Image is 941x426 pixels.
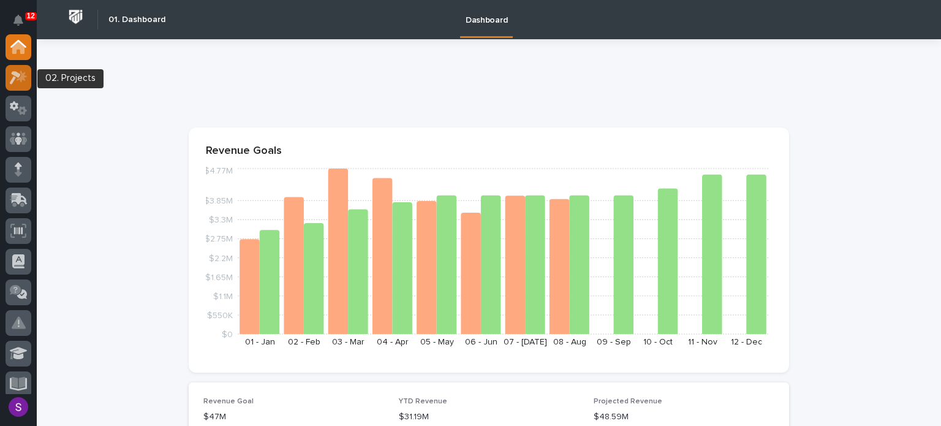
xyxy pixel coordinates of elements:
[64,6,87,28] img: Workspace Logo
[206,145,772,158] p: Revenue Goals
[108,15,165,25] h2: 01. Dashboard
[465,338,497,346] text: 06 - Jun
[332,338,365,346] text: 03 - Mar
[209,216,233,224] tspan: $3.3M
[504,338,547,346] text: 07 - [DATE]
[643,338,673,346] text: 10 - Oct
[399,411,580,424] p: $31.19M
[6,394,31,420] button: users-avatar
[205,235,233,243] tspan: $2.75M
[222,330,233,339] tspan: $0
[27,12,35,20] p: 12
[245,338,275,346] text: 01 - Jan
[207,311,233,319] tspan: $550K
[399,398,447,405] span: YTD Revenue
[15,15,31,34] div: Notifications12
[688,338,717,346] text: 11 - Nov
[6,7,31,33] button: Notifications
[597,338,631,346] text: 09 - Sep
[553,338,586,346] text: 08 - Aug
[731,338,762,346] text: 12 - Dec
[204,197,233,205] tspan: $3.85M
[203,411,384,424] p: $47M
[420,338,454,346] text: 05 - May
[594,398,662,405] span: Projected Revenue
[377,338,409,346] text: 04 - Apr
[594,411,774,424] p: $48.59M
[213,292,233,300] tspan: $1.1M
[205,273,233,281] tspan: $1.65M
[203,398,254,405] span: Revenue Goal
[204,167,233,175] tspan: $4.77M
[209,254,233,262] tspan: $2.2M
[288,338,320,346] text: 02 - Feb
